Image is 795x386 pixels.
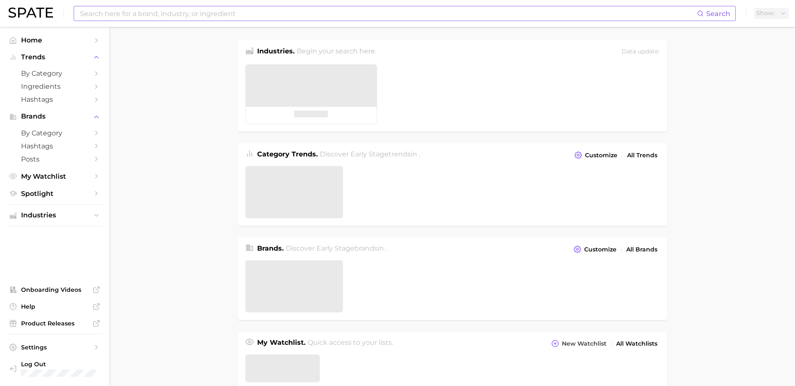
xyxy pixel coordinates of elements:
[21,53,88,61] span: Trends
[572,149,619,161] button: Customize
[21,129,88,137] span: by Category
[627,152,657,159] span: All Trends
[7,187,103,200] a: Spotlight
[257,244,284,252] span: Brands .
[21,113,88,120] span: Brands
[7,358,103,379] a: Log out. Currently logged in with e-mail chelsea@spate.nyc.
[622,46,659,58] div: Data update:
[286,244,387,252] span: Discover Early Stage brands in .
[624,244,659,255] a: All Brands
[257,338,306,349] h1: My Watchlist.
[572,243,618,255] button: Customize
[7,170,103,183] a: My Watchlist
[320,150,420,158] span: Discover Early Stage trends in .
[21,320,88,327] span: Product Releases
[626,246,657,253] span: All Brands
[21,286,88,293] span: Onboarding Videos
[21,344,88,351] span: Settings
[21,360,96,368] span: Log Out
[7,110,103,123] button: Brands
[7,67,103,80] a: by Category
[21,303,88,310] span: Help
[7,153,103,166] a: Posts
[585,152,617,159] span: Customize
[21,142,88,150] span: Hashtags
[7,317,103,330] a: Product Releases
[7,300,103,313] a: Help
[7,51,103,63] button: Trends
[257,150,318,158] span: Category Trends .
[7,93,103,106] a: Hashtags
[79,6,697,21] input: Search here for a brand, industry, or ingredient
[616,340,657,347] span: All Watchlists
[21,172,88,180] span: My Watchlist
[754,8,789,19] button: Show
[7,283,103,296] a: Onboarding Videos
[21,155,88,163] span: Posts
[308,338,393,349] h2: Quick access to your lists.
[21,212,88,219] span: Industries
[7,34,103,47] a: Home
[21,82,88,90] span: Ingredients
[7,209,103,222] button: Industries
[625,150,659,161] a: All Trends
[562,340,606,347] span: New Watchlist
[614,338,659,349] a: All Watchlists
[549,338,608,349] button: New Watchlist
[7,80,103,93] a: Ingredients
[297,46,376,58] h2: Begin your search here.
[21,36,88,44] span: Home
[257,46,295,58] h1: Industries.
[706,10,730,18] span: Search
[8,8,53,18] img: SPATE
[21,69,88,77] span: by Category
[21,95,88,103] span: Hashtags
[7,341,103,354] a: Settings
[584,246,617,253] span: Customize
[7,140,103,153] a: Hashtags
[756,11,775,16] span: Show
[7,127,103,140] a: by Category
[21,190,88,198] span: Spotlight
